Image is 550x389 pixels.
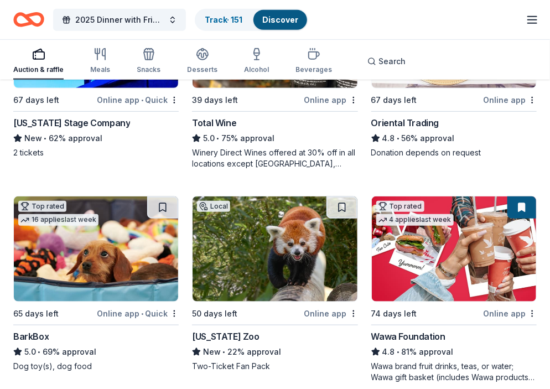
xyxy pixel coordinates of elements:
div: 39 days left [192,94,238,107]
span: Search [378,55,406,68]
span: 4.8 [382,132,395,145]
span: 4.8 [382,345,395,359]
div: Online app [304,307,358,320]
img: Image for Virginia Zoo [193,196,357,302]
span: • [223,347,226,356]
button: Meals [90,43,110,80]
div: Online app [483,307,537,320]
a: Discover [262,15,298,24]
div: 50 days left [192,307,237,320]
div: Auction & raffle [13,65,64,74]
div: Top rated [376,201,424,212]
button: Alcohol [244,43,269,80]
span: • [397,347,399,356]
button: Track· 151Discover [195,9,308,31]
span: • [397,134,399,143]
div: Desserts [187,65,217,74]
div: Winery Direct Wines offered at 30% off in all locations except [GEOGRAPHIC_DATA], [GEOGRAPHIC_DAT... [192,147,357,169]
button: Beverages [295,43,332,80]
div: Online app Quick [97,307,179,320]
span: • [217,134,220,143]
div: 69% approval [13,345,179,359]
div: Meals [90,65,110,74]
div: Oriental Trading [371,116,439,129]
div: Donation depends on request [371,147,537,158]
div: 2 tickets [13,147,179,158]
div: 4 applies last week [376,214,454,226]
span: • [141,309,143,318]
div: Local [197,201,230,212]
a: Image for Virginia ZooLocal50 days leftOnline app[US_STATE] ZooNew•22% approvalTwo-Ticket Fan Pack [192,196,357,372]
div: Dog toy(s), dog food [13,361,179,372]
button: Snacks [137,43,160,80]
div: Total Wine [192,116,236,129]
button: Search [359,50,414,72]
div: 67 days left [13,94,59,107]
span: New [203,345,221,359]
span: • [141,96,143,105]
div: Beverages [295,65,332,74]
div: Alcohol [244,65,269,74]
a: Track· 151 [205,15,242,24]
div: [US_STATE] Stage Company [13,116,130,129]
span: New [24,132,42,145]
div: 62% approval [13,132,179,145]
a: Image for BarkBoxTop rated16 applieslast week65 days leftOnline app•QuickBarkBox5.0•69% approvalD... [13,196,179,372]
div: [US_STATE] Zoo [192,330,259,343]
div: 81% approval [371,345,537,359]
div: Two-Ticket Fan Pack [192,361,357,372]
div: Wawa brand fruit drinks, teas, or water; Wawa gift basket (includes Wawa products and coupons) [371,361,537,383]
div: Top rated [18,201,66,212]
a: Image for Wawa FoundationTop rated4 applieslast week74 days leftOnline appWawa Foundation4.8•81% ... [371,196,537,383]
button: Auction & raffle [13,43,64,80]
span: • [38,347,40,356]
div: 75% approval [192,132,357,145]
div: 56% approval [371,132,537,145]
button: 2025 Dinner with Friends [53,9,186,31]
img: Image for BarkBox [14,196,178,302]
span: 5.0 [203,132,215,145]
div: Snacks [137,65,160,74]
div: Online app Quick [97,93,179,107]
span: • [44,134,46,143]
div: 74 days left [371,307,417,320]
button: Desserts [187,43,217,80]
span: 2025 Dinner with Friends [75,13,164,27]
div: Online app [483,93,537,107]
img: Image for Wawa Foundation [372,196,536,302]
span: 5.0 [24,345,36,359]
div: BarkBox [13,330,49,343]
a: Home [13,7,44,33]
div: Online app [304,93,358,107]
div: 16 applies last week [18,214,98,226]
div: Wawa Foundation [371,330,445,343]
div: 65 days left [13,307,59,320]
div: 22% approval [192,345,357,359]
div: 67 days left [371,94,417,107]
